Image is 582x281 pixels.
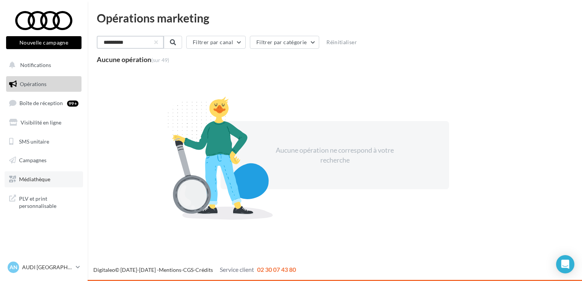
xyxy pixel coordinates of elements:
button: Nouvelle campagne [6,36,82,49]
span: (sur 49) [151,57,169,63]
span: Visibilité en ligne [21,119,61,126]
a: Digitaleo [93,267,115,273]
a: Mentions [159,267,181,273]
div: Aucune opération ne correspond à votre recherche [269,145,400,165]
span: SMS unitaire [19,138,49,144]
a: Médiathèque [5,171,83,187]
button: Réinitialiser [323,38,360,47]
a: Opérations [5,76,83,92]
a: Campagnes [5,152,83,168]
span: Boîte de réception [19,100,63,106]
span: Notifications [20,62,51,68]
span: Campagnes [19,157,46,163]
button: Filtrer par canal [186,36,246,49]
a: SMS unitaire [5,134,83,150]
button: Notifications [5,57,80,73]
span: © [DATE]-[DATE] - - - [93,267,296,273]
span: AN [10,263,18,271]
span: Service client [220,266,254,273]
button: Filtrer par catégorie [250,36,319,49]
a: CGS [183,267,193,273]
a: PLV et print personnalisable [5,190,83,213]
span: Médiathèque [19,176,50,182]
div: 99+ [67,101,78,107]
a: Visibilité en ligne [5,115,83,131]
p: AUDI [GEOGRAPHIC_DATA] [22,263,73,271]
div: Open Intercom Messenger [556,255,574,273]
div: Aucune opération [97,56,169,63]
a: AN AUDI [GEOGRAPHIC_DATA] [6,260,82,275]
span: Opérations [20,81,46,87]
div: Opérations marketing [97,12,573,24]
a: Boîte de réception99+ [5,95,83,111]
span: PLV et print personnalisable [19,193,78,210]
span: 02 30 07 43 80 [257,266,296,273]
a: Crédits [195,267,213,273]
